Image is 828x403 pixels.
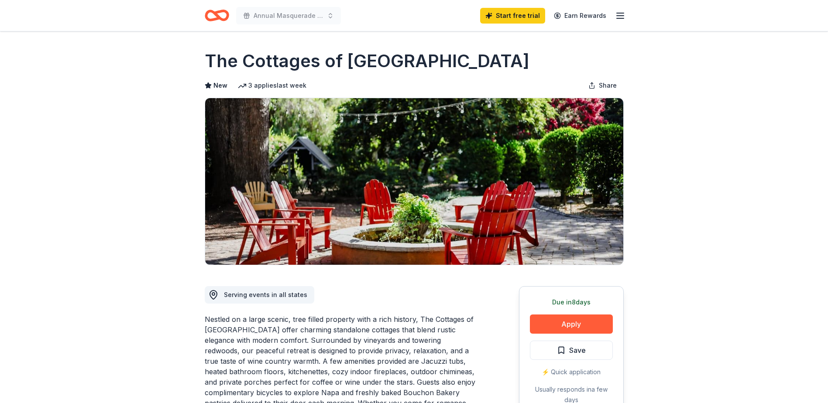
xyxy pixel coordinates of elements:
[205,49,529,73] h1: The Cottages of [GEOGRAPHIC_DATA]
[205,5,229,26] a: Home
[599,80,617,91] span: Share
[480,8,545,24] a: Start free trial
[530,314,613,334] button: Apply
[530,297,613,307] div: Due in 8 days
[224,291,307,298] span: Serving events in all states
[213,80,227,91] span: New
[238,80,306,91] div: 3 applies last week
[530,367,613,377] div: ⚡️ Quick application
[205,98,623,265] img: Image for The Cottages of Napa Valley
[569,345,586,356] span: Save
[581,77,624,94] button: Share
[530,341,613,360] button: Save
[549,8,612,24] a: Earn Rewards
[236,7,341,24] button: Annual Masquerade Gala Honoring Community Volunteers
[254,10,323,21] span: Annual Masquerade Gala Honoring Community Volunteers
